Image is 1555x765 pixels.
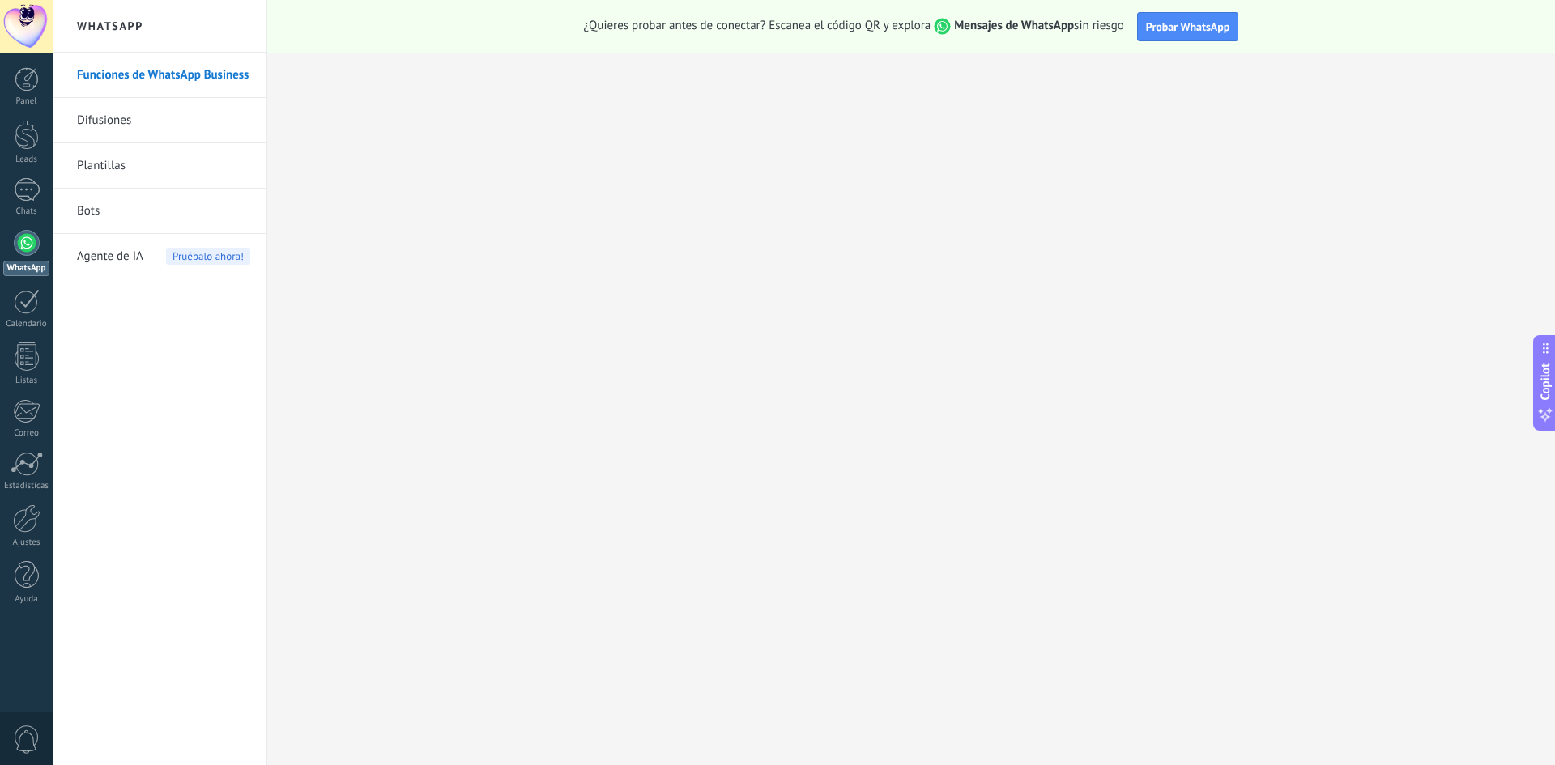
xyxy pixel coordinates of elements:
[77,53,250,98] a: Funciones de WhatsApp Business
[1537,363,1553,400] span: Copilot
[3,206,50,217] div: Chats
[53,234,266,278] li: Agente de IA
[584,18,1124,35] span: ¿Quieres probar antes de conectar? Escanea el código QR y explora sin riesgo
[77,98,250,143] a: Difusiones
[77,234,143,279] span: Agente de IA
[53,53,266,98] li: Funciones de WhatsApp Business
[3,155,50,165] div: Leads
[3,538,50,548] div: Ajustes
[77,234,250,279] a: Agente de IAPruébalo ahora!
[77,189,250,234] a: Bots
[3,96,50,107] div: Panel
[166,248,250,265] span: Pruébalo ahora!
[3,481,50,491] div: Estadísticas
[3,376,50,386] div: Listas
[3,428,50,439] div: Correo
[3,261,49,276] div: WhatsApp
[77,143,250,189] a: Plantillas
[954,18,1074,33] strong: Mensajes de WhatsApp
[1146,19,1230,34] span: Probar WhatsApp
[1137,12,1239,41] button: Probar WhatsApp
[53,143,266,189] li: Plantillas
[53,189,266,234] li: Bots
[3,594,50,605] div: Ayuda
[3,319,50,329] div: Calendario
[53,98,266,143] li: Difusiones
